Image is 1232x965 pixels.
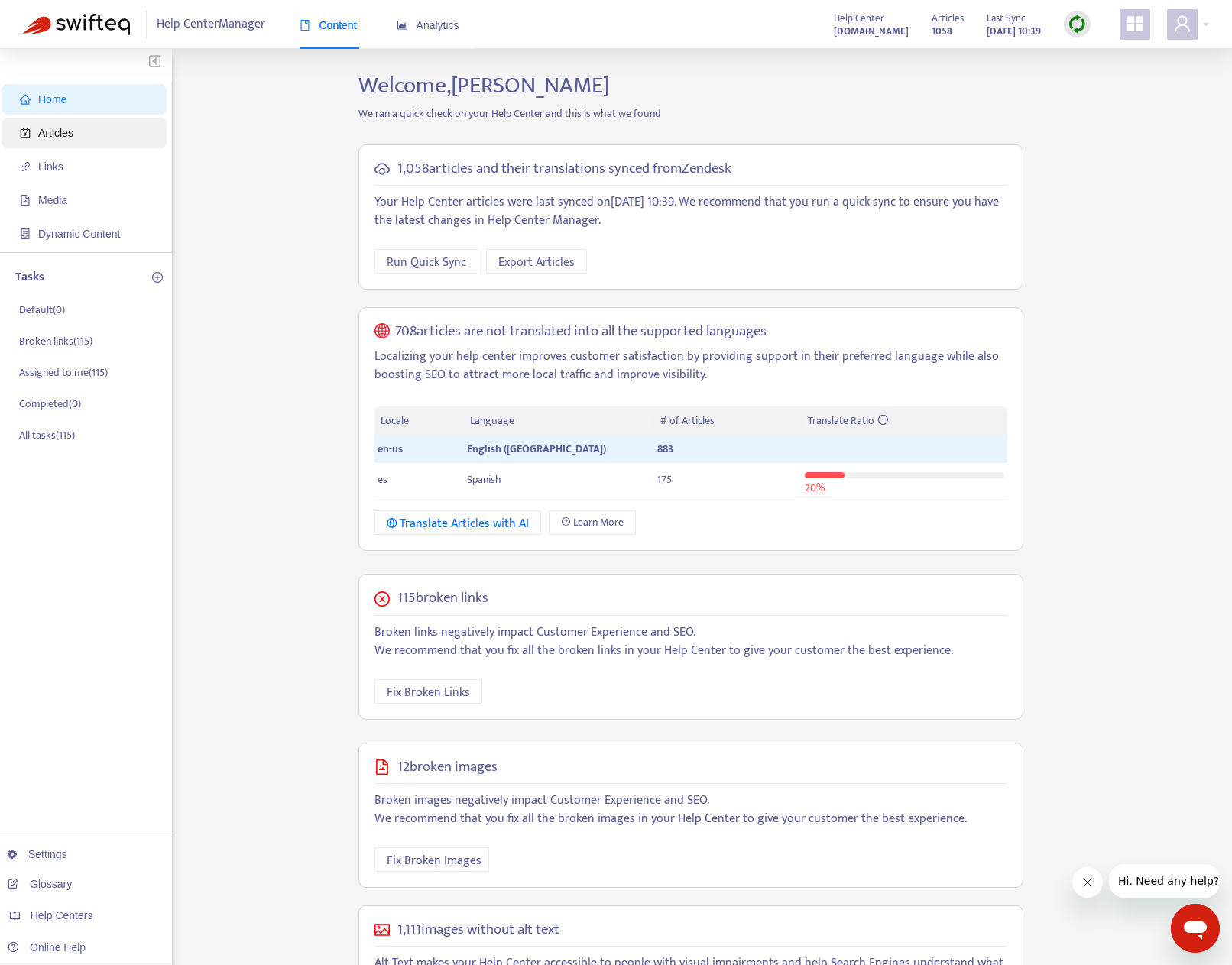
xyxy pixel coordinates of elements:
span: Welcome, [PERSON_NAME] [358,66,610,105]
strong: 1058 [932,23,952,40]
h5: 1,111 images without alt text [397,921,559,939]
span: Dynamic Content [38,228,120,240]
p: Broken images negatively impact Customer Experience and SEO. We recommend that you fix all the br... [374,792,1007,828]
a: Online Help [8,941,86,954]
th: # of Articles [654,406,802,436]
h5: 115 broken links [397,590,488,607]
span: Home [38,93,66,105]
span: account-book [20,128,31,138]
p: Tasks [15,268,44,287]
span: cloud-sync [374,161,390,176]
span: English ([GEOGRAPHIC_DATA]) [467,440,606,458]
span: Learn More [573,514,624,531]
span: Last Sync [987,10,1026,27]
img: Swifteq [23,14,130,35]
a: Settings [8,848,67,860]
span: Help Centers [31,909,93,921]
span: global [374,323,390,341]
span: area-chart [397,20,407,31]
button: Fix Broken Links [374,679,482,704]
p: Your Help Center articles were last synced on [DATE] 10:39 . We recommend that you run a quick sy... [374,193,1007,230]
span: container [20,228,31,239]
span: Articles [38,127,73,139]
button: Run Quick Sync [374,249,478,274]
p: Broken links negatively impact Customer Experience and SEO. We recommend that you fix all the bro... [374,623,1007,660]
h5: 12 broken images [397,759,498,776]
button: Export Articles [486,249,587,274]
a: Learn More [549,510,636,535]
p: Assigned to me ( 115 ) [19,364,108,380]
span: Links [38,160,63,173]
p: Broken links ( 115 ) [19,333,92,349]
iframe: Close message [1072,867,1103,898]
p: We ran a quick check on your Help Center and this is what we found [347,105,1035,121]
div: Translate Ratio [808,413,1000,429]
h5: 1,058 articles and their translations synced from Zendesk [397,160,731,178]
span: 883 [657,440,673,458]
span: plus-circle [152,272,163,283]
span: Articles [932,10,964,27]
span: Fix Broken Images [387,851,481,870]
p: Localizing your help center improves customer satisfaction by providing support in their preferre... [374,348,1007,384]
iframe: Message from company [1109,864,1220,898]
img: sync.dc5367851b00ba804db3.png [1068,15,1087,34]
a: Glossary [8,878,72,890]
span: user [1173,15,1191,33]
span: book [300,20,310,31]
span: Run Quick Sync [387,253,466,272]
span: home [20,94,31,105]
span: 20 % [805,479,825,497]
div: Translate Articles with AI [387,514,530,533]
p: Completed ( 0 ) [19,396,81,412]
span: Help Center [834,10,884,27]
span: Media [38,194,67,206]
h5: 708 articles are not translated into all the supported languages [395,323,767,341]
span: file-image [20,195,31,206]
span: link [20,161,31,172]
p: Default ( 0 ) [19,302,65,318]
span: en-us [378,440,403,458]
span: picture [374,922,390,937]
span: file-image [374,759,390,775]
span: Help Center Manager [157,10,265,39]
span: es [378,471,387,488]
button: Fix Broken Images [374,847,489,872]
span: 175 [657,471,672,488]
strong: [DATE] 10:39 [987,23,1041,40]
span: Fix Broken Links [387,683,470,702]
span: Content [300,19,357,31]
span: Export Articles [498,253,575,272]
span: close-circle [374,591,390,607]
span: Analytics [397,19,459,31]
a: [DOMAIN_NAME] [834,22,909,40]
span: Spanish [467,471,501,488]
th: Locale [374,406,465,436]
iframe: Button to launch messaging window [1171,904,1220,953]
span: appstore [1126,15,1144,33]
th: Language [464,406,653,436]
button: Translate Articles with AI [374,510,542,535]
p: All tasks ( 115 ) [19,427,75,443]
